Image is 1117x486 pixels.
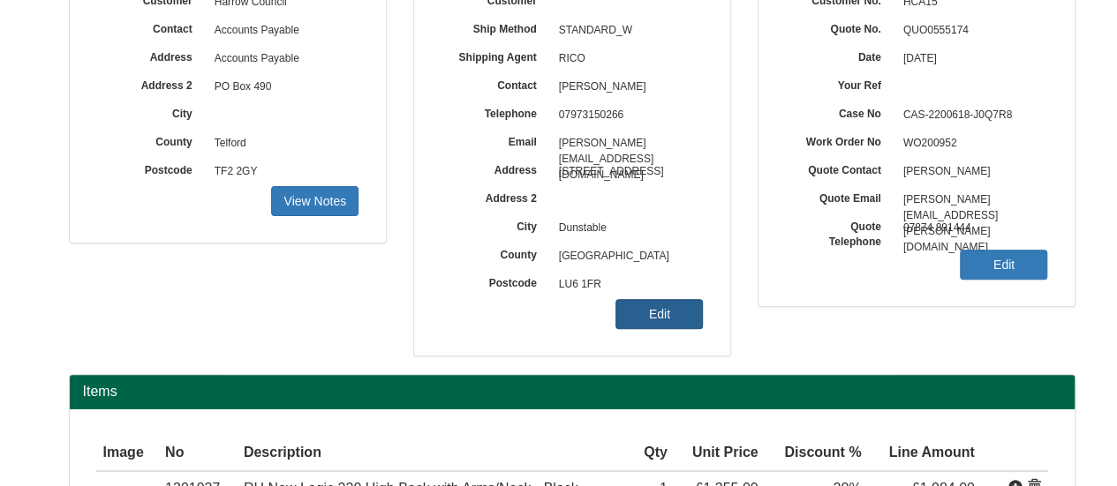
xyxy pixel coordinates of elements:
[96,158,206,178] label: Postcode
[550,130,704,158] span: [PERSON_NAME][EMAIL_ADDRESS][DOMAIN_NAME]
[894,186,1048,214] span: [PERSON_NAME][EMAIL_ADDRESS][PERSON_NAME][DOMAIN_NAME]
[550,243,704,271] span: [GEOGRAPHIC_DATA]
[206,130,359,158] span: Telford
[631,436,674,471] th: Qty
[550,214,704,243] span: Dunstable
[550,17,704,45] span: STANDARD_W
[785,214,894,250] label: Quote Telephone
[206,45,359,73] span: Accounts Payable
[206,73,359,101] span: PO Box 490
[550,158,704,186] span: [STREET_ADDRESS]
[158,436,237,471] th: No
[96,130,206,150] label: County
[237,436,632,471] th: Description
[550,101,704,130] span: 07973150266
[271,186,358,216] a: View Notes
[785,101,894,122] label: Case No
[441,45,550,65] label: Shipping Agent
[441,271,550,291] label: Postcode
[441,243,550,263] label: County
[206,158,359,186] span: TF2 2GY
[441,17,550,37] label: Ship Method
[675,436,766,471] th: Unit Price
[441,73,550,93] label: Contact
[785,73,894,93] label: Your Ref
[206,17,359,45] span: Accounts Payable
[765,436,868,471] th: Discount %
[615,299,703,329] a: Edit
[441,130,550,150] label: Email
[894,45,1048,73] span: [DATE]
[785,17,894,37] label: Quote No.
[441,186,550,206] label: Address 2
[96,17,206,37] label: Contact
[960,250,1047,280] a: Edit
[894,214,1048,243] span: 07874 891444
[96,436,159,471] th: Image
[550,45,704,73] span: RICO
[894,101,1048,130] span: CAS-2200618-J0Q7R8
[868,436,981,471] th: Line Amount
[785,45,894,65] label: Date
[903,137,957,149] span: WO200952
[441,101,550,122] label: Telephone
[785,158,894,178] label: Quote Contact
[550,271,704,299] span: LU6 1FR
[550,73,704,101] span: [PERSON_NAME]
[785,130,894,150] label: Work Order No
[894,17,1048,45] span: QUO0555174
[96,101,206,122] label: City
[894,158,1048,186] span: [PERSON_NAME]
[96,45,206,65] label: Address
[96,73,206,93] label: Address 2
[441,158,550,178] label: Address
[785,186,894,206] label: Quote Email
[441,214,550,235] label: City
[83,384,1061,400] h2: Items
